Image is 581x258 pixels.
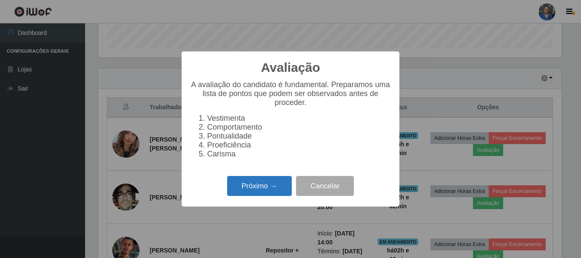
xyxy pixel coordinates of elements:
[261,60,320,75] h2: Avaliação
[207,132,391,141] li: Pontualidade
[207,123,391,132] li: Comportamento
[227,176,292,196] button: Próximo →
[190,80,391,107] p: A avaliação do candidato é fundamental. Preparamos uma lista de pontos que podem ser observados a...
[296,176,354,196] button: Cancelar
[207,150,391,159] li: Carisma
[207,114,391,123] li: Vestimenta
[207,141,391,150] li: Proeficiência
